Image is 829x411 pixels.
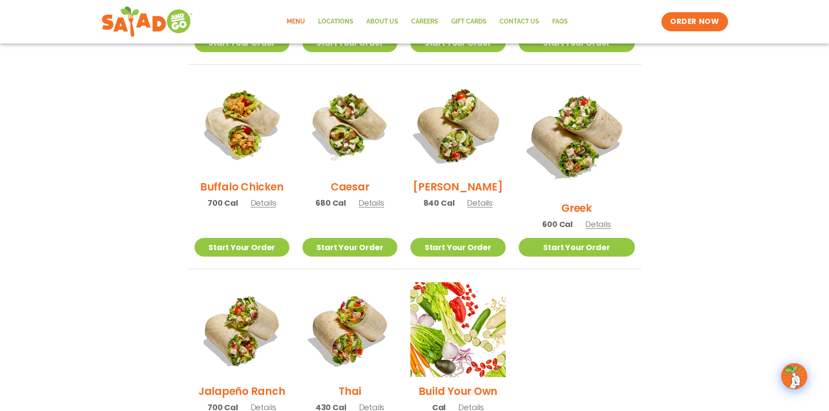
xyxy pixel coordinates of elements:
h2: Jalapeño Ranch [198,384,285,399]
a: GIFT CARDS [445,12,493,32]
span: Details [467,197,493,208]
a: Careers [405,12,445,32]
a: Menu [280,12,312,32]
img: Product photo for Build Your Own [410,282,505,377]
a: Start Your Order [302,238,397,257]
img: Product photo for Jalapeño Ranch Wrap [195,282,289,377]
img: Product photo for Cobb Wrap [402,70,514,181]
span: 840 Cal [423,197,455,209]
span: Details [251,197,276,208]
img: Product photo for Thai Wrap [302,282,397,377]
h2: [PERSON_NAME] [413,179,503,194]
span: 600 Cal [542,218,573,230]
img: Product photo for Caesar Wrap [302,78,397,173]
img: Product photo for Buffalo Chicken Wrap [195,78,289,173]
a: Start Your Order [195,238,289,257]
a: FAQs [546,12,574,32]
h2: Build Your Own [419,384,498,399]
h2: Greek [561,200,592,216]
a: ORDER NOW [661,12,728,31]
a: Start Your Order [410,238,505,257]
span: 700 Cal [208,197,238,209]
span: Details [359,197,384,208]
h2: Caesar [331,179,369,194]
span: Details [585,219,611,230]
a: Locations [312,12,360,32]
a: About Us [360,12,405,32]
h2: Buffalo Chicken [200,179,283,194]
a: Contact Us [493,12,546,32]
span: 680 Cal [315,197,346,209]
nav: Menu [280,12,574,32]
h2: Thai [339,384,361,399]
span: ORDER NOW [670,17,719,27]
img: new-SAG-logo-768×292 [101,4,193,39]
a: Start Your Order [519,238,635,257]
img: Product photo for Greek Wrap [519,78,635,194]
img: wpChatIcon [782,364,806,388]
